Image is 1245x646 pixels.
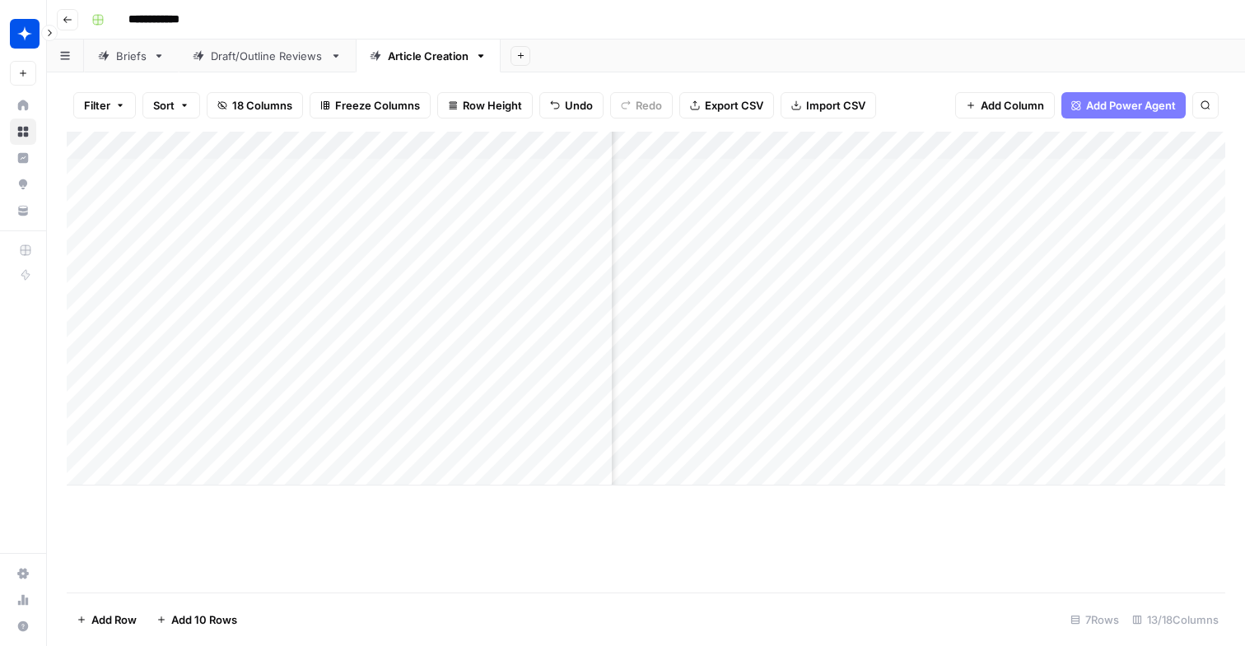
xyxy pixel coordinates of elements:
[179,40,356,72] a: Draft/Outline Reviews
[10,198,36,224] a: Your Data
[463,97,522,114] span: Row Height
[356,40,501,72] a: Article Creation
[781,92,876,119] button: Import CSV
[1086,97,1176,114] span: Add Power Agent
[388,48,469,64] div: Article Creation
[207,92,303,119] button: 18 Columns
[565,97,593,114] span: Undo
[10,13,36,54] button: Workspace: Wiz
[335,97,420,114] span: Freeze Columns
[10,145,36,171] a: Insights
[91,611,137,628] span: Add Row
[171,611,237,628] span: Add 10 Rows
[67,606,147,633] button: Add Row
[232,97,292,114] span: 18 Columns
[211,48,324,64] div: Draft/Outline Reviews
[610,92,673,119] button: Redo
[84,40,179,72] a: Briefs
[84,97,110,114] span: Filter
[147,606,247,633] button: Add 10 Rows
[10,613,36,639] button: Help + Support
[539,92,604,119] button: Undo
[981,97,1044,114] span: Add Column
[153,97,175,114] span: Sort
[310,92,431,119] button: Freeze Columns
[10,92,36,119] a: Home
[10,587,36,613] a: Usage
[10,560,36,587] a: Settings
[10,171,36,198] a: Opportunities
[705,97,763,114] span: Export CSV
[142,92,200,119] button: Sort
[1064,606,1126,633] div: 7 Rows
[806,97,865,114] span: Import CSV
[10,119,36,145] a: Browse
[1061,92,1186,119] button: Add Power Agent
[679,92,774,119] button: Export CSV
[73,92,136,119] button: Filter
[10,19,40,49] img: Wiz Logo
[636,97,662,114] span: Redo
[1126,606,1225,633] div: 13/18 Columns
[437,92,533,119] button: Row Height
[955,92,1055,119] button: Add Column
[116,48,147,64] div: Briefs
